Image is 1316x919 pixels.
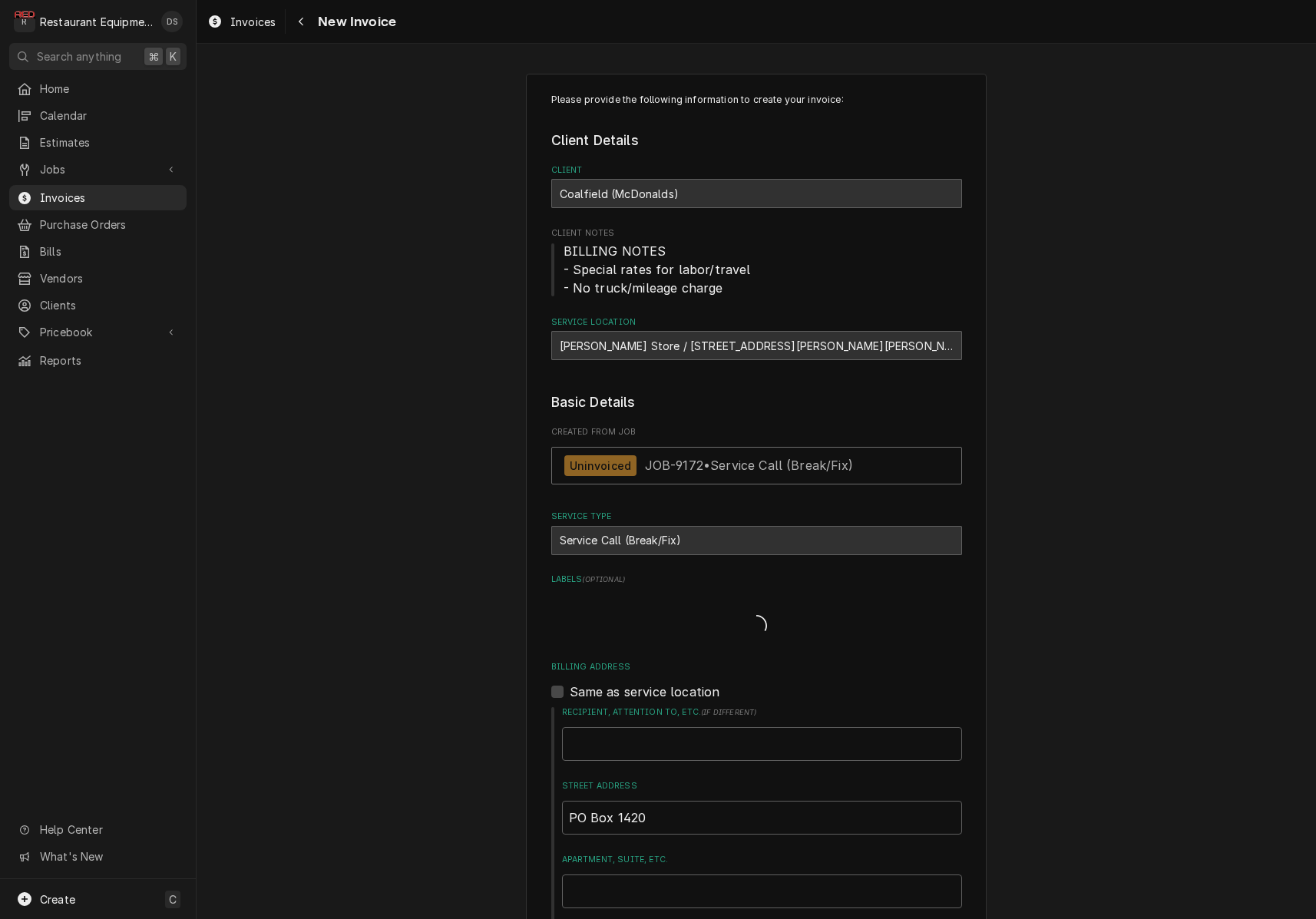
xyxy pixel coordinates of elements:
label: Service Type [551,511,962,523]
button: Search anything⌘K [9,43,187,70]
label: Apartment, Suite, etc. [562,854,962,866]
div: DS [161,11,183,32]
span: New Invoice [313,12,396,32]
div: Restaurant Equipment Diagnostics [40,14,153,30]
button: Navigate back [289,9,313,34]
span: BILLING NOTES - Special rates for labor/travel - No truck/mileage charge [564,243,751,296]
span: Calendar [40,107,179,124]
a: Invoices [201,9,282,35]
span: Jobs [40,161,156,177]
a: Home [9,76,187,101]
span: Estimates [40,134,179,150]
span: ⌘ [148,48,159,64]
span: Pricebook [40,324,156,340]
div: Service Location [551,316,962,360]
span: What's New [40,848,177,864]
a: View Job [551,447,962,484]
span: Vendors [40,270,179,286]
a: Estimates [9,130,187,155]
span: ( if different ) [701,708,756,716]
div: Uninvoiced [564,455,637,476]
a: Calendar [9,103,187,128]
a: Go to Pricebook [9,319,187,345]
span: Search anything [37,48,121,64]
div: Street Address [562,780,962,835]
span: ( optional ) [582,575,625,583]
div: Service Type [551,511,962,554]
a: Purchase Orders [9,212,187,237]
div: Apartment, Suite, etc. [562,854,962,908]
p: Please provide the following information to create your invoice: [551,93,962,107]
div: Recipient, Attention To, etc. [562,706,962,761]
a: Clients [9,293,187,318]
div: R [14,11,35,32]
span: Loading... [746,610,767,643]
div: Client Notes [551,227,962,297]
span: Home [40,81,179,97]
a: Go to Jobs [9,157,187,182]
a: Bills [9,239,187,264]
div: Service Call (Break/Fix) [551,526,962,555]
div: Derek Stewart's Avatar [161,11,183,32]
a: Go to Help Center [9,817,187,842]
span: Purchase Orders [40,217,179,233]
a: Invoices [9,185,187,210]
span: Client Notes [551,242,962,297]
span: Clients [40,297,179,313]
span: Invoices [230,14,276,30]
a: Go to What's New [9,844,187,869]
span: JOB-9172 • Service Call (Break/Fix) [645,458,853,473]
legend: Basic Details [551,392,962,412]
div: Hamlin Store / 7305 Lynn Ave, Hamlin, WV 25523 [551,331,962,360]
div: Labels [551,574,962,642]
label: Recipient, Attention To, etc. [562,706,962,719]
div: Client [551,164,962,208]
label: Billing Address [551,661,962,673]
span: Client Notes [551,227,962,240]
label: Same as service location [570,683,720,701]
a: Vendors [9,266,187,291]
label: Labels [551,574,962,586]
label: Client [551,164,962,177]
div: Restaurant Equipment Diagnostics's Avatar [14,11,35,32]
label: Service Location [551,316,962,329]
label: Street Address [562,780,962,792]
span: Reports [40,352,179,369]
a: Reports [9,348,187,373]
legend: Client Details [551,131,962,150]
div: Created From Job [551,426,962,492]
span: C [169,891,177,907]
span: Help Center [40,821,177,838]
span: K [170,48,177,64]
div: Coalfield (McDonalds) [551,179,962,208]
span: Create [40,893,75,906]
span: Bills [40,243,179,260]
span: Created From Job [551,426,962,438]
span: Invoices [40,190,179,206]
